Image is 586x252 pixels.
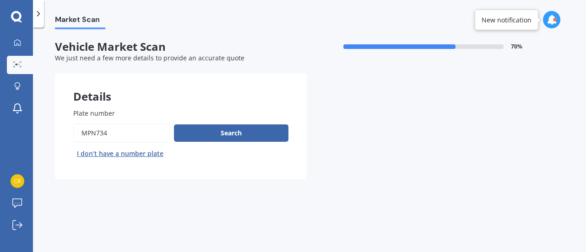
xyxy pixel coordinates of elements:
span: We just need a few more details to provide an accurate quote [55,54,244,62]
input: Enter plate number [73,123,170,143]
button: Search [174,124,288,142]
span: Market Scan [55,15,105,27]
img: 1e0aafdcf29763e30486038e0b850953 [11,174,24,188]
span: Plate number [73,109,115,118]
button: I don’t have a number plate [73,146,167,161]
span: Vehicle Market Scan [55,40,307,54]
div: Details [55,74,307,101]
div: New notification [482,15,532,24]
span: 70 % [511,43,522,50]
